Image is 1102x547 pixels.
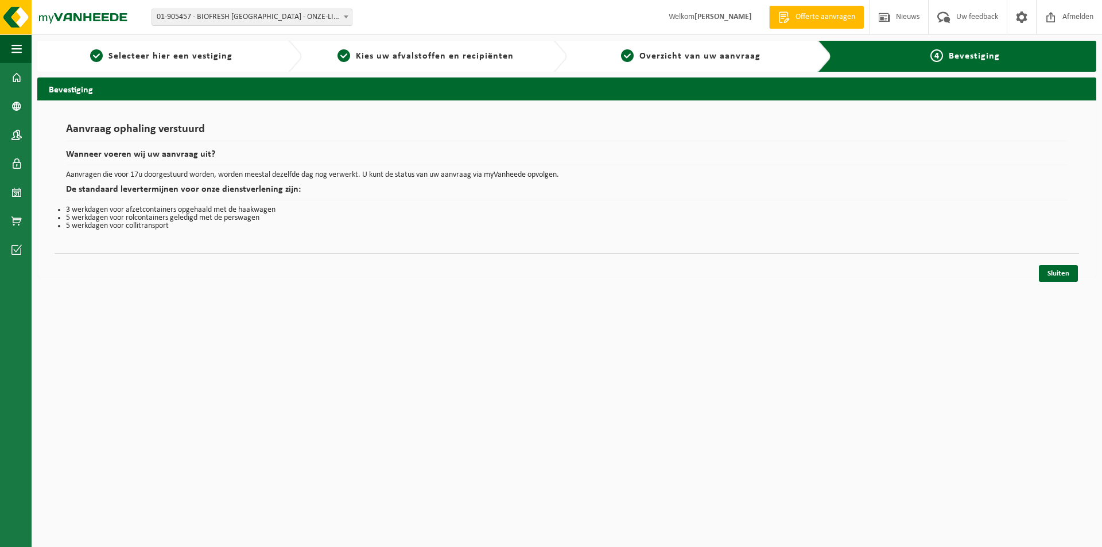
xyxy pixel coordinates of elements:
[66,185,1068,200] h2: De standaard levertermijnen voor onze dienstverlening zijn:
[308,49,544,63] a: 2Kies uw afvalstoffen en recipiënten
[639,52,760,61] span: Overzicht van uw aanvraag
[573,49,809,63] a: 3Overzicht van uw aanvraag
[1039,265,1078,282] a: Sluiten
[66,123,1068,141] h1: Aanvraag ophaling verstuurd
[66,206,1068,214] li: 3 werkdagen voor afzetcontainers opgehaald met de haakwagen
[152,9,352,26] span: 01-905457 - BIOFRESH BELGIUM - ONZE-LIEVE-VROUW-WAVER
[356,52,514,61] span: Kies uw afvalstoffen en recipiënten
[66,150,1068,165] h2: Wanneer voeren wij uw aanvraag uit?
[949,52,1000,61] span: Bevestiging
[621,49,634,62] span: 3
[43,49,279,63] a: 1Selecteer hier een vestiging
[152,9,352,25] span: 01-905457 - BIOFRESH BELGIUM - ONZE-LIEVE-VROUW-WAVER
[66,214,1068,222] li: 5 werkdagen voor rolcontainers geledigd met de perswagen
[108,52,232,61] span: Selecteer hier een vestiging
[337,49,350,62] span: 2
[66,171,1068,179] p: Aanvragen die voor 17u doorgestuurd worden, worden meestal dezelfde dag nog verwerkt. U kunt de s...
[694,13,752,21] strong: [PERSON_NAME]
[793,11,858,23] span: Offerte aanvragen
[66,222,1068,230] li: 5 werkdagen voor collitransport
[930,49,943,62] span: 4
[37,77,1096,100] h2: Bevestiging
[90,49,103,62] span: 1
[769,6,864,29] a: Offerte aanvragen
